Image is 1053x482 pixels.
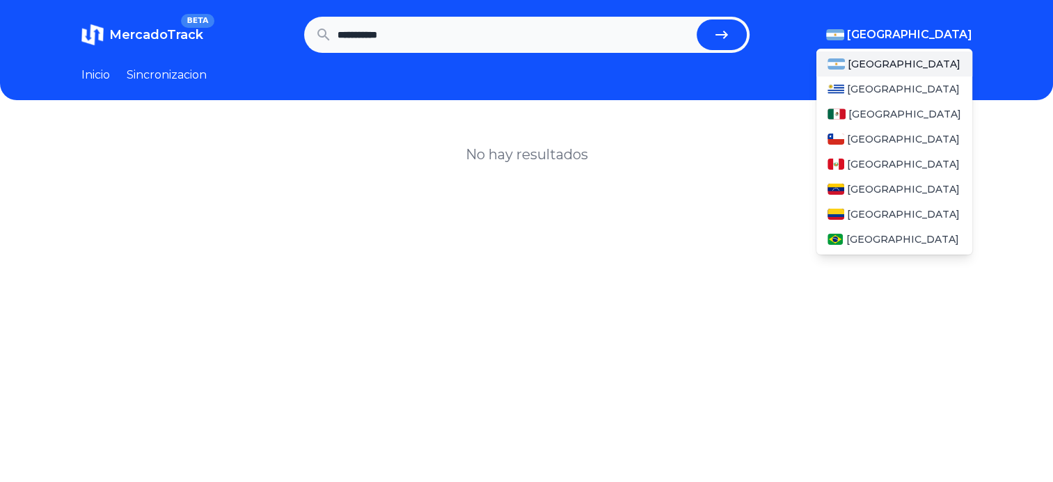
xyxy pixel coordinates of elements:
img: MercadoTrack [81,24,104,46]
img: Argentina [828,58,846,70]
span: [GEOGRAPHIC_DATA] [847,157,960,171]
span: [GEOGRAPHIC_DATA] [848,57,960,71]
img: Uruguay [828,83,844,95]
a: Inicio [81,67,110,83]
a: Sincronizacion [127,67,207,83]
img: Mexico [828,109,846,120]
a: Uruguay[GEOGRAPHIC_DATA] [816,77,972,102]
img: Argentina [826,29,844,40]
img: Colombia [828,209,844,220]
h1: No hay resultados [466,145,588,164]
span: [GEOGRAPHIC_DATA] [846,232,958,246]
img: Venezuela [828,184,844,195]
a: Colombia[GEOGRAPHIC_DATA] [816,202,972,227]
span: [GEOGRAPHIC_DATA] [847,132,960,146]
span: [GEOGRAPHIC_DATA] [848,107,961,121]
a: Peru[GEOGRAPHIC_DATA] [816,152,972,177]
span: [GEOGRAPHIC_DATA] [847,207,960,221]
img: Brasil [828,234,844,245]
img: Peru [828,159,844,170]
span: [GEOGRAPHIC_DATA] [847,26,972,43]
span: [GEOGRAPHIC_DATA] [847,182,960,196]
a: Venezuela[GEOGRAPHIC_DATA] [816,177,972,202]
a: Chile[GEOGRAPHIC_DATA] [816,127,972,152]
span: MercadoTrack [109,27,203,42]
a: MercadoTrackBETA [81,24,203,46]
img: Chile [828,134,844,145]
a: Mexico[GEOGRAPHIC_DATA] [816,102,972,127]
a: Argentina[GEOGRAPHIC_DATA] [816,51,972,77]
a: Brasil[GEOGRAPHIC_DATA] [816,227,972,252]
span: BETA [181,14,214,28]
span: [GEOGRAPHIC_DATA] [847,82,960,96]
button: [GEOGRAPHIC_DATA] [826,26,972,43]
